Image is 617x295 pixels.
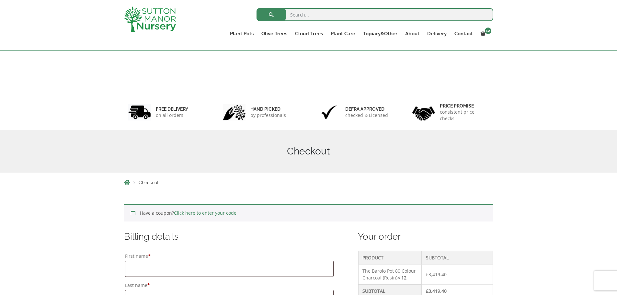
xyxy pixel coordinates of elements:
[226,29,257,38] a: Plant Pots
[223,104,246,120] img: 2.jpg
[426,271,447,278] bdi: 3,419.40
[250,112,286,119] p: by professionals
[124,180,493,185] nav: Breadcrumbs
[401,29,423,38] a: About
[426,271,428,278] span: £
[124,6,176,32] img: logo
[257,29,291,38] a: Olive Trees
[440,103,489,109] h6: Price promise
[257,8,493,21] input: Search...
[477,29,493,38] a: 12
[423,29,451,38] a: Delivery
[358,251,422,264] th: Product
[291,29,327,38] a: Cloud Trees
[139,180,159,185] span: Checkout
[485,28,491,34] span: 12
[345,106,388,112] h6: Defra approved
[174,210,236,216] a: Click here to enter your code
[125,252,334,261] label: First name
[125,281,334,290] label: Last name
[412,102,435,122] img: 4.jpg
[250,106,286,112] h6: hand picked
[327,29,359,38] a: Plant Care
[124,231,335,243] h3: Billing details
[318,104,340,120] img: 3.jpg
[156,112,188,119] p: on all orders
[426,288,428,294] span: £
[358,231,493,243] h3: Your order
[426,288,447,294] bdi: 3,419.40
[128,104,151,120] img: 1.jpg
[358,264,422,284] td: The Barolo Pot 80 Colour Charcoal (Resin)
[359,29,401,38] a: Topiary&Other
[451,29,477,38] a: Contact
[345,112,388,119] p: checked & Licensed
[422,251,493,264] th: Subtotal
[124,145,493,157] h1: Checkout
[156,106,188,112] h6: FREE DELIVERY
[397,275,406,281] strong: × 12
[440,109,489,122] p: consistent price checks
[124,204,493,221] div: Have a coupon?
